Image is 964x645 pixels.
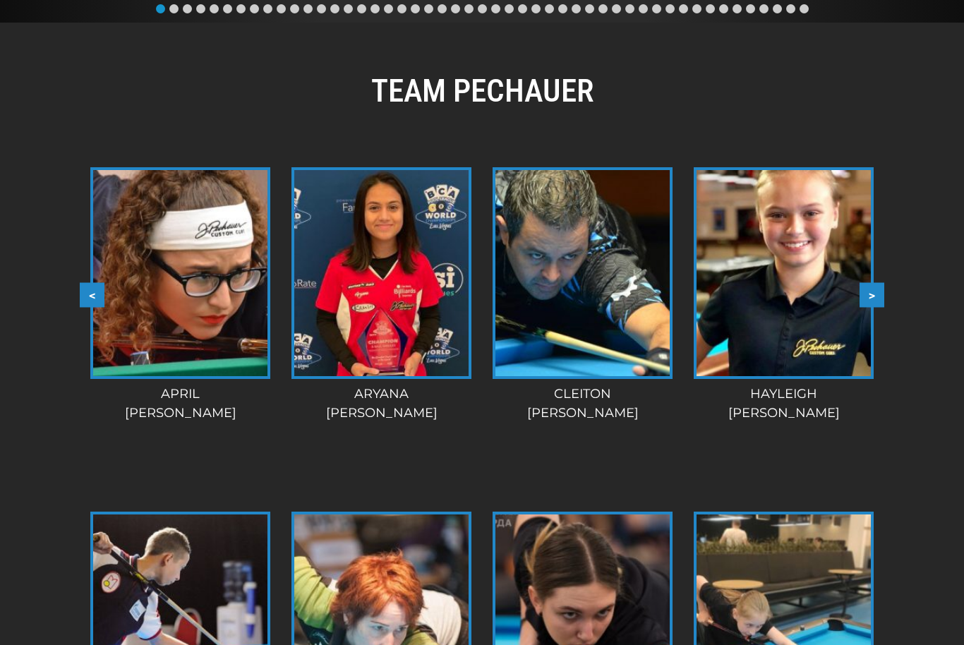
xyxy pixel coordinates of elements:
[80,283,104,308] button: <
[689,385,879,423] div: Hayleigh [PERSON_NAME]
[287,167,476,423] a: Aryana[PERSON_NAME]
[93,170,267,376] img: April-225x320.jpg
[488,167,677,423] a: Cleiton[PERSON_NAME]
[294,170,469,376] img: aryana-bca-win-2-1-e1564582366468-225x320.jpg
[860,283,884,308] button: >
[80,72,884,110] h2: TEAM PECHAUER
[287,385,476,423] div: Aryana [PERSON_NAME]
[85,385,275,423] div: April [PERSON_NAME]
[495,170,670,376] img: pref-cleighton-225x320.jpg
[80,283,884,308] div: Carousel Navigation
[697,170,871,376] img: hayleigh-1-225x320.jpg
[488,385,677,423] div: Cleiton [PERSON_NAME]
[689,167,879,423] a: Hayleigh[PERSON_NAME]
[85,167,275,423] a: April[PERSON_NAME]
